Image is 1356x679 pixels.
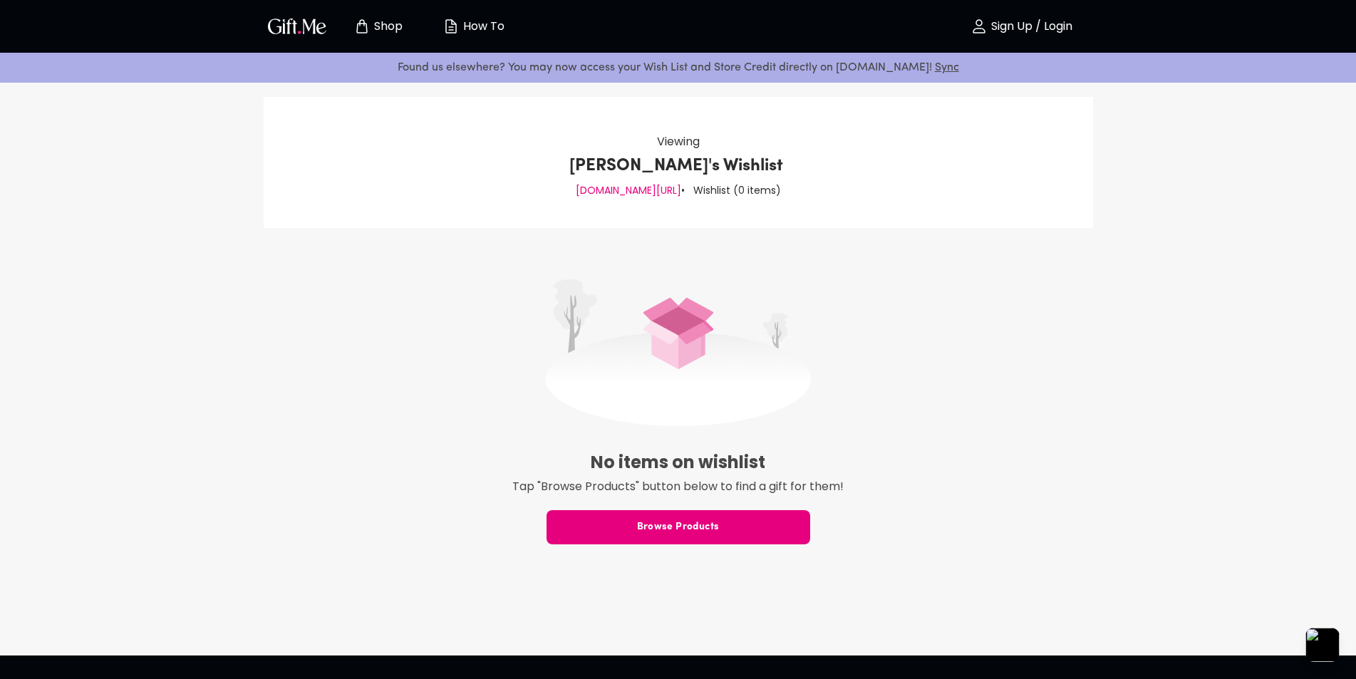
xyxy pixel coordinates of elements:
a: Sync [935,62,959,73]
p: Shop [371,21,403,33]
p: Sign Up / Login [988,21,1072,33]
p: Found us elsewhere? You may now access your Wish List and Store Credit directly on [DOMAIN_NAME]! [11,58,1345,77]
button: Sign Up / Login [951,4,1093,49]
p: Wishlist [723,155,783,177]
span: Browse Products [547,519,810,535]
button: How To [435,4,513,49]
p: [DOMAIN_NAME][URL] [576,181,681,199]
img: Wishlist is Empty [546,279,811,426]
img: GiftMe Logo [265,16,329,36]
p: How To [460,21,504,33]
button: GiftMe Logo [264,18,331,35]
p: [PERSON_NAME]'s [569,155,720,177]
img: how-to.svg [442,18,460,35]
h6: No items on wishlist [264,447,1093,477]
button: Browse Products [547,510,810,544]
p: Tap "Browse Products" button below to find a gift for them! [264,477,1093,496]
p: Viewing [657,133,700,151]
button: Store page [339,4,418,49]
p: • Wishlist ( 0 items ) [681,181,781,199]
